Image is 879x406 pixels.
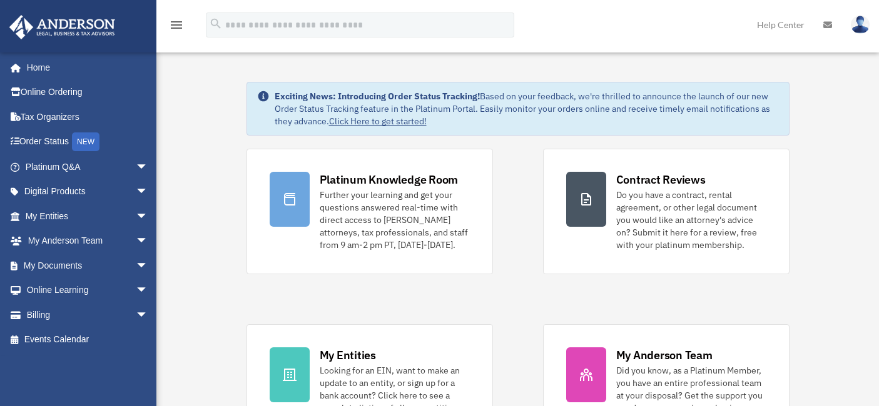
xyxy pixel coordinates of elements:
[9,204,167,229] a: My Entitiesarrow_drop_down
[9,104,167,129] a: Tax Organizers
[169,22,184,32] a: menu
[136,229,161,254] span: arrow_drop_down
[616,189,766,251] div: Do you have a contract, rental agreement, or other legal document you would like an attorney's ad...
[616,172,706,187] div: Contract Reviews
[136,154,161,180] span: arrow_drop_down
[9,229,167,254] a: My Anderson Teamarrow_drop_down
[9,129,167,155] a: Order StatusNEW
[616,347,713,363] div: My Anderson Team
[543,149,790,274] a: Contract Reviews Do you have a contract, rental agreement, or other legal document you would like...
[320,347,376,363] div: My Entities
[9,55,161,80] a: Home
[209,17,223,31] i: search
[9,278,167,303] a: Online Learningarrow_drop_down
[169,17,184,32] i: menu
[9,80,167,105] a: Online Ordering
[136,179,161,205] span: arrow_drop_down
[246,149,493,274] a: Platinum Knowledge Room Further your learning and get your questions answered real-time with dire...
[136,253,161,279] span: arrow_drop_down
[136,302,161,328] span: arrow_drop_down
[9,327,167,352] a: Events Calendar
[136,204,161,229] span: arrow_drop_down
[329,116,427,127] a: Click Here to get started!
[320,172,459,187] div: Platinum Knowledge Room
[9,253,167,278] a: My Documentsarrow_drop_down
[9,179,167,204] a: Digital Productsarrow_drop_down
[275,91,480,102] strong: Exciting News: Introducing Order Status Tracking!
[136,278,161,304] span: arrow_drop_down
[851,16,870,34] img: User Pic
[6,15,119,39] img: Anderson Advisors Platinum Portal
[72,132,99,151] div: NEW
[9,302,167,327] a: Billingarrow_drop_down
[320,189,470,251] div: Further your learning and get your questions answered real-time with direct access to [PERSON_NAM...
[275,90,779,127] div: Based on your feedback, we're thrilled to announce the launch of our new Order Status Tracking fe...
[9,154,167,179] a: Platinum Q&Aarrow_drop_down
